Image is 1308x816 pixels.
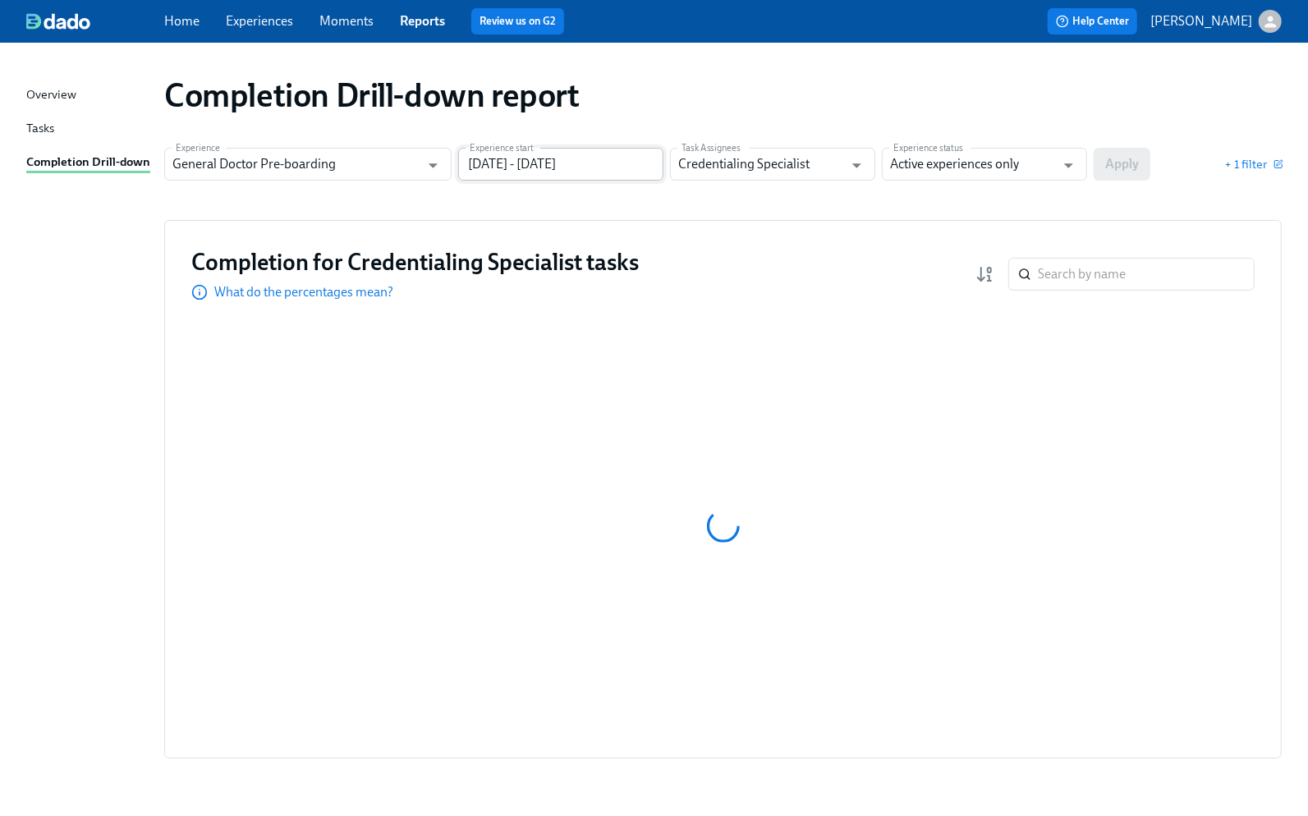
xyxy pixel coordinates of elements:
input: Search by name [1038,258,1255,291]
svg: Completion rate (low to high) [975,264,995,284]
span: Help Center [1056,13,1129,30]
a: Overview [26,85,151,106]
a: Reports [400,13,445,29]
button: Open [844,153,870,178]
p: What do the percentages mean? [214,283,393,301]
button: [PERSON_NAME] [1150,10,1282,33]
div: Tasks [26,119,54,140]
h1: Completion Drill-down report [164,76,580,115]
button: Open [420,153,446,178]
div: Completion Drill-down [26,153,150,173]
p: [PERSON_NAME] [1150,12,1252,30]
a: Completion Drill-down [26,153,151,173]
a: dado [26,13,164,30]
a: Home [164,13,200,29]
button: Review us on G2 [471,8,564,34]
button: Help Center [1048,8,1137,34]
a: Tasks [26,119,151,140]
div: Overview [26,85,76,106]
h3: Completion for Credentialing Specialist tasks [191,247,639,277]
button: + 1 filter [1224,156,1282,172]
a: Moments [319,13,374,29]
a: Experiences [226,13,293,29]
button: Open [1056,153,1081,178]
img: dado [26,13,90,30]
a: Review us on G2 [480,13,556,30]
